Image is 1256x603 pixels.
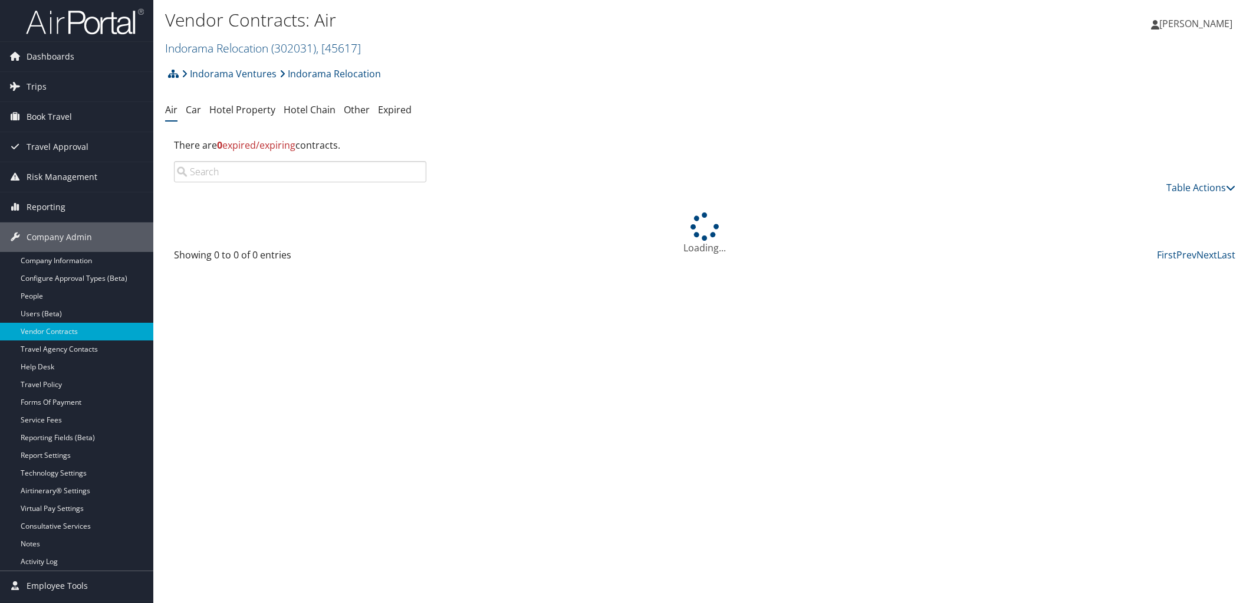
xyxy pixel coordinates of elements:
a: Hotel Property [209,103,275,116]
div: Showing 0 to 0 of 0 entries [174,248,426,268]
a: Next [1196,248,1217,261]
h1: Vendor Contracts: Air [165,8,885,32]
span: Book Travel [27,102,72,132]
span: Travel Approval [27,132,88,162]
span: Dashboards [27,42,74,71]
a: [PERSON_NAME] [1151,6,1244,41]
strong: 0 [217,139,222,152]
a: Indorama Ventures [182,62,277,86]
span: Employee Tools [27,571,88,601]
a: Prev [1176,248,1196,261]
a: Indorama Relocation [280,62,381,86]
a: Indorama Relocation [165,40,361,56]
span: , [ 45617 ] [316,40,361,56]
div: There are contracts. [165,129,1244,161]
span: [PERSON_NAME] [1159,17,1232,30]
a: Expired [378,103,412,116]
span: Trips [27,72,47,101]
a: Car [186,103,201,116]
a: Hotel Chain [284,103,336,116]
input: Search [174,161,426,182]
a: Table Actions [1166,181,1235,194]
a: Last [1217,248,1235,261]
span: Company Admin [27,222,92,252]
div: Loading... [165,212,1244,255]
span: Reporting [27,192,65,222]
span: Risk Management [27,162,97,192]
img: airportal-logo.png [26,8,144,35]
a: First [1157,248,1176,261]
span: expired/expiring [217,139,295,152]
a: Other [344,103,370,116]
a: Air [165,103,177,116]
span: ( 302031 ) [271,40,316,56]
